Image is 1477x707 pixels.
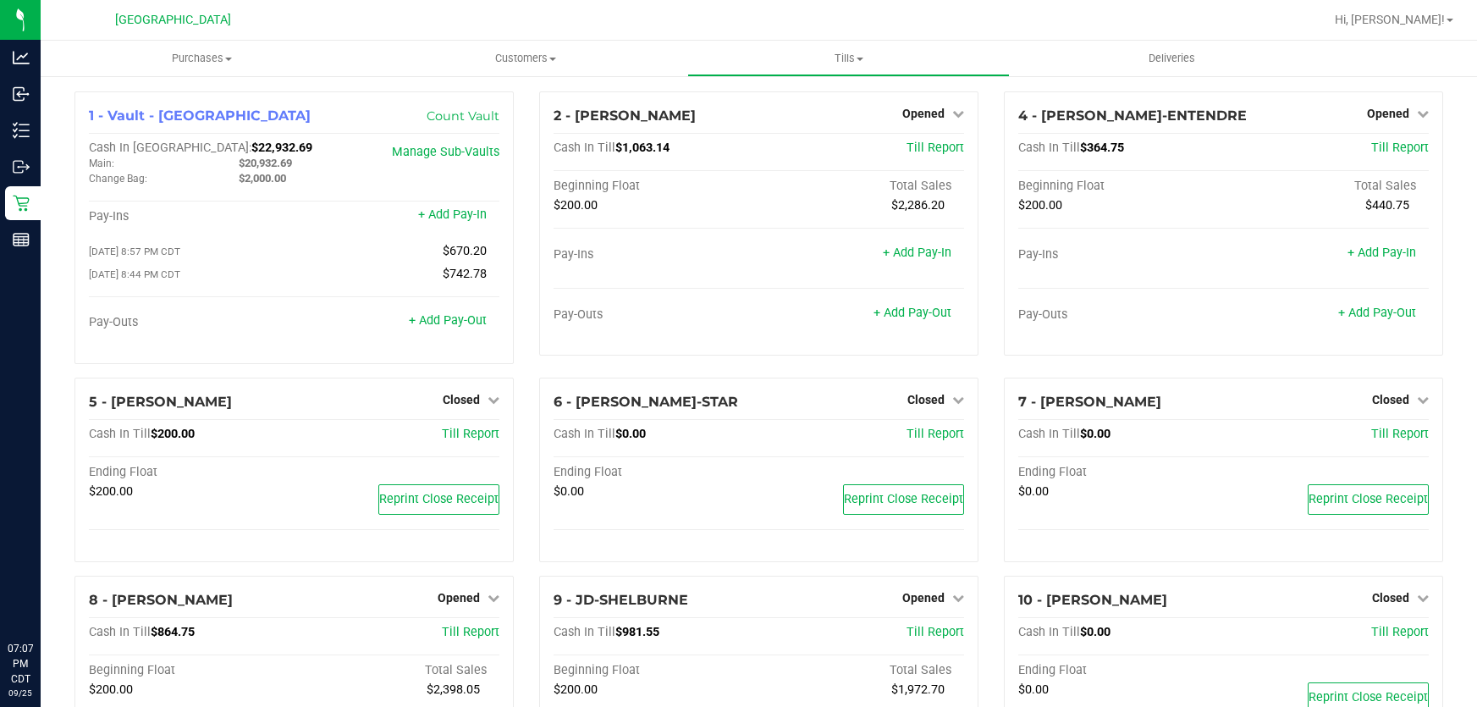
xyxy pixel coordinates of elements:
[89,484,133,499] span: $200.00
[1018,427,1080,441] span: Cash In Till
[1018,465,1223,480] div: Ending Float
[13,122,30,139] inline-svg: Inventory
[1371,141,1429,155] a: Till Report
[1308,484,1429,515] button: Reprint Close Receipt
[907,393,945,406] span: Closed
[17,572,68,622] iframe: Resource center
[89,173,147,185] span: Change Bag:
[1372,591,1409,605] span: Closed
[442,625,499,639] a: Till Report
[13,231,30,248] inline-svg: Reports
[13,158,30,175] inline-svg: Outbound
[907,625,964,639] a: Till Report
[1018,394,1161,410] span: 7 - [PERSON_NAME]
[1309,492,1428,506] span: Reprint Close Receipt
[41,51,364,66] span: Purchases
[1010,41,1333,76] a: Deliveries
[554,198,598,213] span: $200.00
[364,41,687,76] a: Customers
[239,157,292,169] span: $20,932.69
[554,108,696,124] span: 2 - [PERSON_NAME]
[843,484,964,515] button: Reprint Close Receipt
[427,108,499,124] a: Count Vault
[251,141,312,155] span: $22,932.69
[89,157,114,169] span: Main:
[1371,427,1429,441] a: Till Report
[554,307,758,323] div: Pay-Outs
[554,465,758,480] div: Ending Float
[554,592,688,608] span: 9 - JD-SHELBURNE
[1347,246,1416,260] a: + Add Pay-In
[89,625,151,639] span: Cash In Till
[907,141,964,155] span: Till Report
[1018,592,1167,608] span: 10 - [PERSON_NAME]
[418,207,487,222] a: + Add Pay-In
[1309,690,1428,704] span: Reprint Close Receipt
[1338,306,1416,320] a: + Add Pay-Out
[554,247,758,262] div: Pay-Ins
[1018,198,1062,213] span: $200.00
[615,427,646,441] span: $0.00
[891,198,945,213] span: $2,286.20
[615,141,670,155] span: $1,063.14
[392,145,499,159] a: Manage Sub-Vaults
[1371,625,1429,639] a: Till Report
[1365,198,1409,213] span: $440.75
[443,267,487,281] span: $742.78
[891,682,945,697] span: $1,972.70
[115,13,231,27] span: [GEOGRAPHIC_DATA]
[1018,179,1223,194] div: Beginning Float
[554,427,615,441] span: Cash In Till
[89,268,180,280] span: [DATE] 8:44 PM CDT
[688,51,1010,66] span: Tills
[1367,107,1409,120] span: Opened
[89,394,232,410] span: 5 - [PERSON_NAME]
[89,246,180,257] span: [DATE] 8:57 PM CDT
[443,393,480,406] span: Closed
[907,427,964,441] span: Till Report
[1372,393,1409,406] span: Closed
[89,465,294,480] div: Ending Float
[151,427,195,441] span: $200.00
[89,315,294,330] div: Pay-Outs
[554,484,584,499] span: $0.00
[8,641,33,687] p: 07:07 PM CDT
[758,179,963,194] div: Total Sales
[883,246,951,260] a: + Add Pay-In
[1018,625,1080,639] span: Cash In Till
[409,313,487,328] a: + Add Pay-Out
[554,682,598,697] span: $200.00
[1080,625,1111,639] span: $0.00
[902,591,945,605] span: Opened
[89,427,151,441] span: Cash In Till
[554,663,758,678] div: Beginning Float
[151,625,195,639] span: $864.75
[365,51,686,66] span: Customers
[442,427,499,441] a: Till Report
[554,141,615,155] span: Cash In Till
[1018,108,1247,124] span: 4 - [PERSON_NAME]-ENTENDRE
[378,484,499,515] button: Reprint Close Receipt
[1018,247,1223,262] div: Pay-Ins
[1018,682,1049,697] span: $0.00
[1018,663,1223,678] div: Ending Float
[1080,427,1111,441] span: $0.00
[1080,141,1124,155] span: $364.75
[1126,51,1218,66] span: Deliveries
[438,591,480,605] span: Opened
[758,663,963,678] div: Total Sales
[1335,13,1445,26] span: Hi, [PERSON_NAME]!
[294,663,499,678] div: Total Sales
[687,41,1011,76] a: Tills
[554,179,758,194] div: Beginning Float
[239,172,286,185] span: $2,000.00
[89,663,294,678] div: Beginning Float
[379,492,499,506] span: Reprint Close Receipt
[13,195,30,212] inline-svg: Retail
[89,209,294,224] div: Pay-Ins
[902,107,945,120] span: Opened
